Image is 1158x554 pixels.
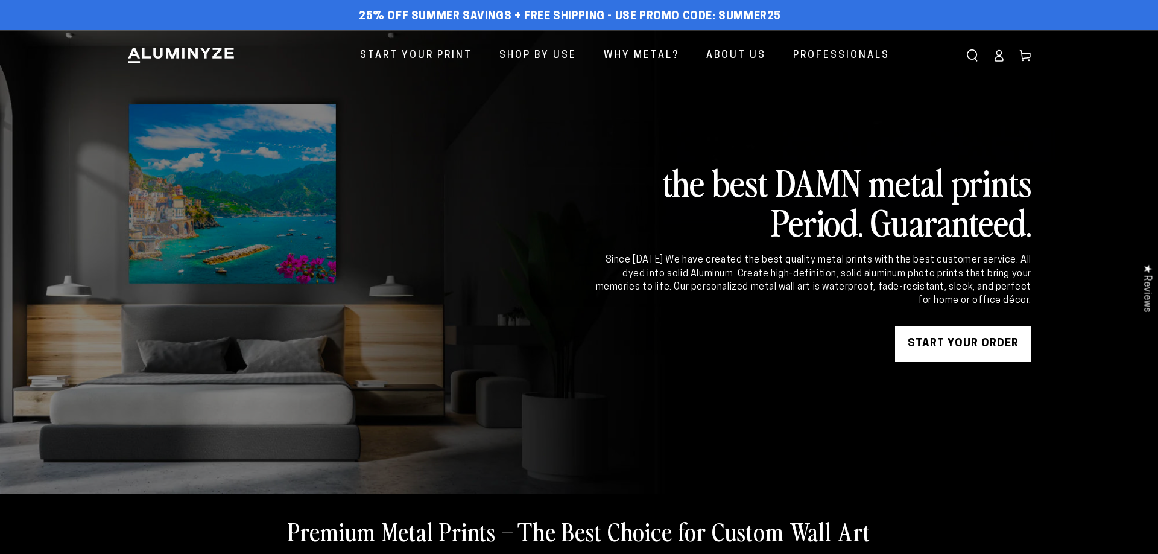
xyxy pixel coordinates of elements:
[959,42,986,69] summary: Search our site
[360,47,472,65] span: Start Your Print
[359,10,781,24] span: 25% off Summer Savings + Free Shipping - Use Promo Code: SUMMER25
[490,40,586,72] a: Shop By Use
[706,47,766,65] span: About Us
[784,40,899,72] a: Professionals
[697,40,775,72] a: About Us
[499,47,577,65] span: Shop By Use
[895,326,1031,362] a: START YOUR Order
[127,46,235,65] img: Aluminyze
[604,47,679,65] span: Why Metal?
[351,40,481,72] a: Start Your Print
[595,40,688,72] a: Why Metal?
[288,515,870,547] h2: Premium Metal Prints – The Best Choice for Custom Wall Art
[793,47,890,65] span: Professionals
[1135,255,1158,322] div: Click to open Judge.me floating reviews tab
[593,162,1031,241] h2: the best DAMN metal prints Period. Guaranteed.
[593,253,1031,308] div: Since [DATE] We have created the best quality metal prints with the best customer service. All dy...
